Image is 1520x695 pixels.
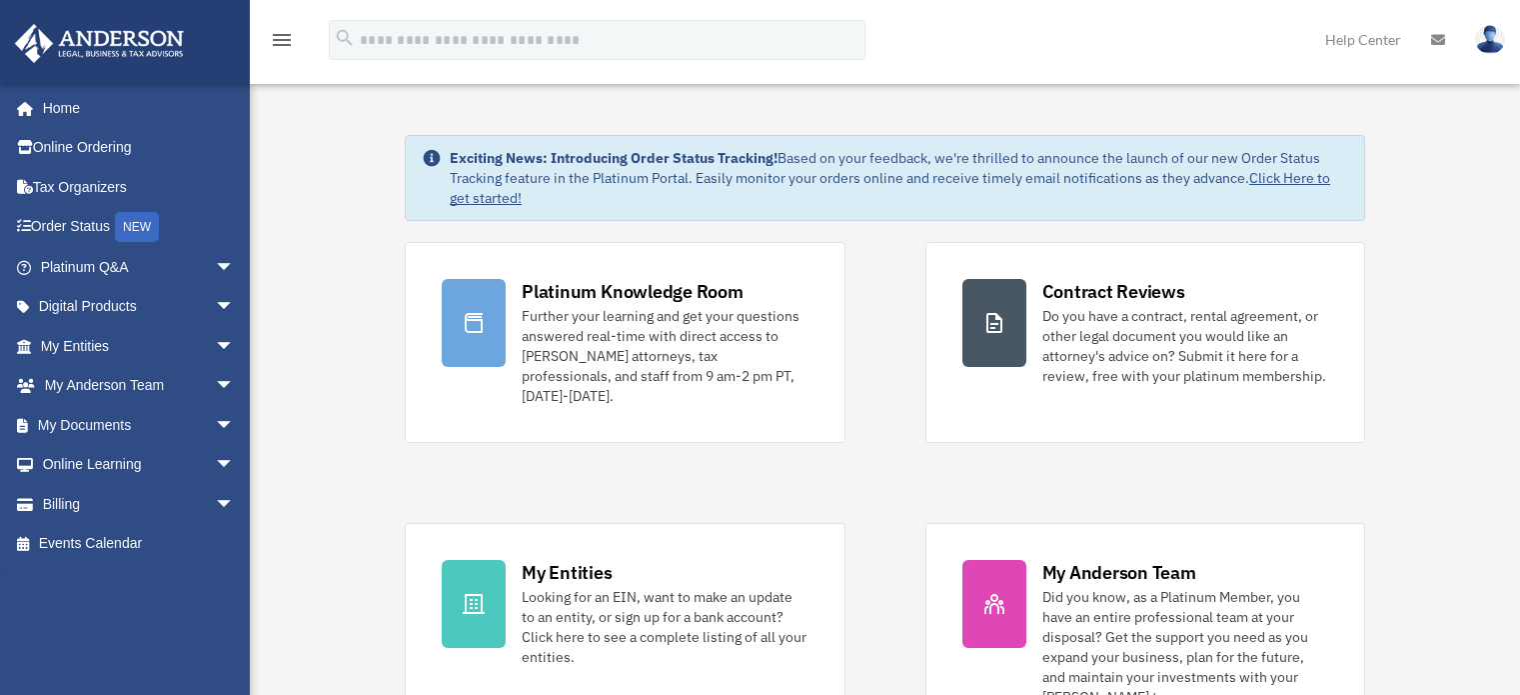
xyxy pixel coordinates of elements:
a: My Anderson Teamarrow_drop_down [14,366,265,406]
div: NEW [115,212,159,242]
a: Contract Reviews Do you have a contract, rental agreement, or other legal document you would like... [925,242,1365,443]
a: menu [270,35,294,52]
div: My Entities [522,560,612,585]
img: User Pic [1475,25,1505,54]
div: Looking for an EIN, want to make an update to an entity, or sign up for a bank account? Click her... [522,587,807,667]
div: Further your learning and get your questions answered real-time with direct access to [PERSON_NAM... [522,306,807,406]
a: My Entitiesarrow_drop_down [14,326,265,366]
strong: Exciting News: Introducing Order Status Tracking! [450,149,777,167]
a: Digital Productsarrow_drop_down [14,287,265,327]
i: menu [270,28,294,52]
a: Tax Organizers [14,167,265,207]
a: My Documentsarrow_drop_down [14,405,265,445]
span: arrow_drop_down [215,405,255,446]
a: Click Here to get started! [450,169,1330,207]
div: Contract Reviews [1042,279,1185,304]
a: Billingarrow_drop_down [14,484,265,524]
i: search [334,27,356,49]
a: Events Calendar [14,524,265,564]
a: Online Ordering [14,128,265,168]
a: Order StatusNEW [14,207,265,248]
div: Based on your feedback, we're thrilled to announce the launch of our new Order Status Tracking fe... [450,148,1348,208]
span: arrow_drop_down [215,326,255,367]
div: My Anderson Team [1042,560,1196,585]
a: Platinum Q&Aarrow_drop_down [14,247,265,287]
a: Online Learningarrow_drop_down [14,445,265,485]
img: Anderson Advisors Platinum Portal [9,24,190,63]
span: arrow_drop_down [215,445,255,486]
span: arrow_drop_down [215,247,255,288]
span: arrow_drop_down [215,366,255,407]
span: arrow_drop_down [215,484,255,525]
div: Platinum Knowledge Room [522,279,744,304]
a: Home [14,88,255,128]
span: arrow_drop_down [215,287,255,328]
div: Do you have a contract, rental agreement, or other legal document you would like an attorney's ad... [1042,306,1328,386]
a: Platinum Knowledge Room Further your learning and get your questions answered real-time with dire... [405,242,844,443]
